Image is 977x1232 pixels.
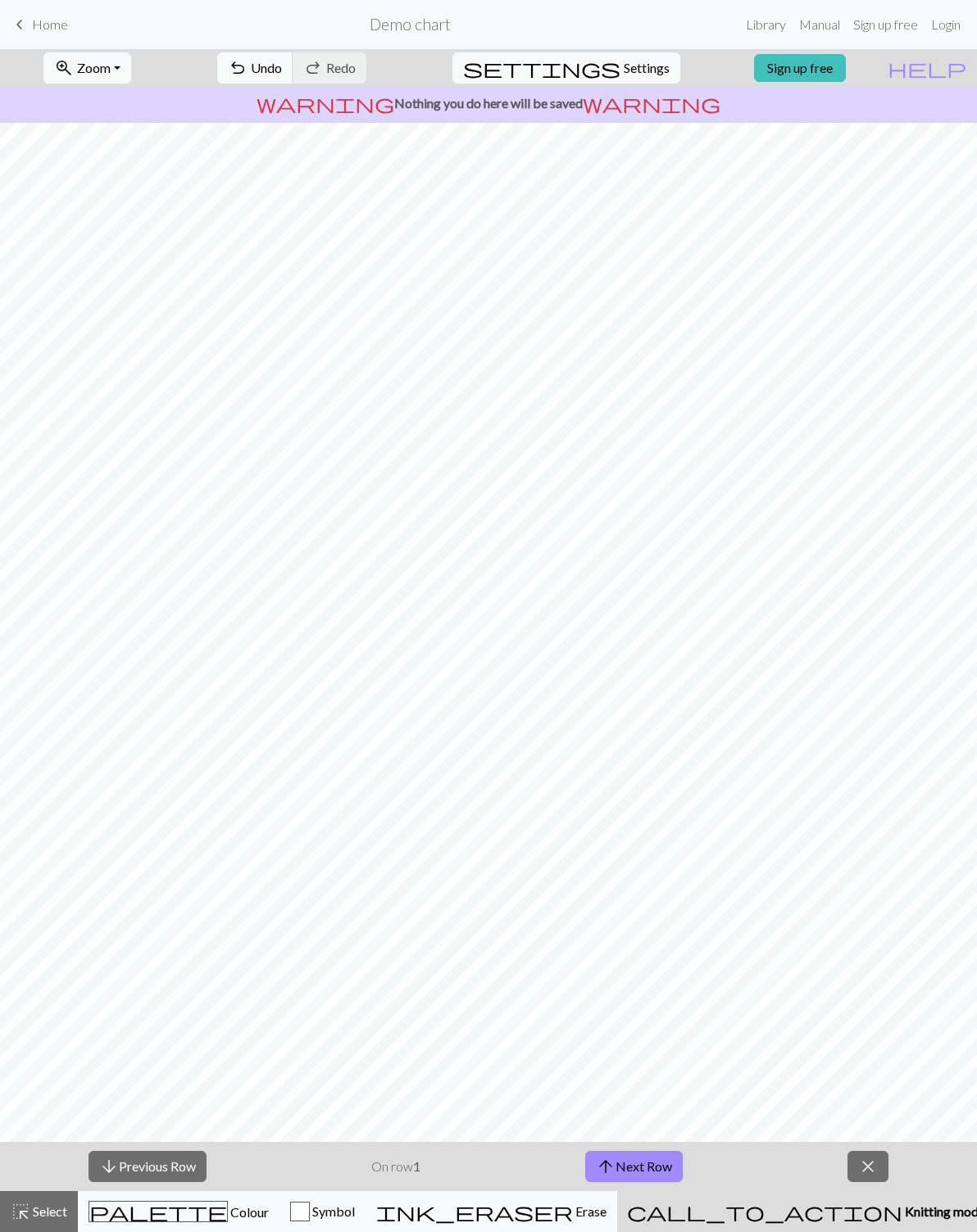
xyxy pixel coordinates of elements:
span: call_to_action [627,1200,902,1223]
button: Colour [78,1191,279,1232]
span: Home [32,16,68,32]
span: arrow_downward [99,1155,119,1178]
strong: 1 [413,1158,420,1174]
span: Select [30,1203,67,1219]
a: Home [10,11,68,38]
span: settings [463,57,620,79]
i: Settings [463,58,620,78]
p: On row [371,1157,420,1176]
span: warning [257,92,394,115]
span: Symbol [310,1203,355,1219]
span: highlight_alt [11,1200,30,1223]
a: Login [925,8,967,41]
button: Erase [366,1191,617,1232]
span: arrow_upward [596,1155,616,1178]
button: Next Row [585,1151,683,1182]
span: zoom_in [54,57,74,79]
p: Nothing you do here will be saved [7,93,970,113]
span: Settings [624,58,670,78]
span: ink_eraser [376,1200,573,1223]
button: Previous Row [89,1151,207,1182]
span: palette [89,1200,227,1223]
span: undo [228,57,248,79]
button: Zoom [43,52,131,84]
span: Zoom [77,60,111,75]
span: Colour [228,1204,269,1220]
button: SettingsSettings [452,52,680,84]
a: Sign up free [754,54,846,82]
a: Manual [793,8,847,41]
a: Sign up free [847,8,925,41]
span: help [888,57,966,79]
span: keyboard_arrow_left [10,13,30,36]
h2: Demo chart [370,15,451,34]
span: close [858,1155,878,1178]
button: Undo [217,52,293,84]
span: Erase [573,1203,607,1219]
button: Symbol [279,1191,366,1232]
span: Undo [251,60,282,75]
a: Library [739,8,793,41]
span: warning [583,92,720,115]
